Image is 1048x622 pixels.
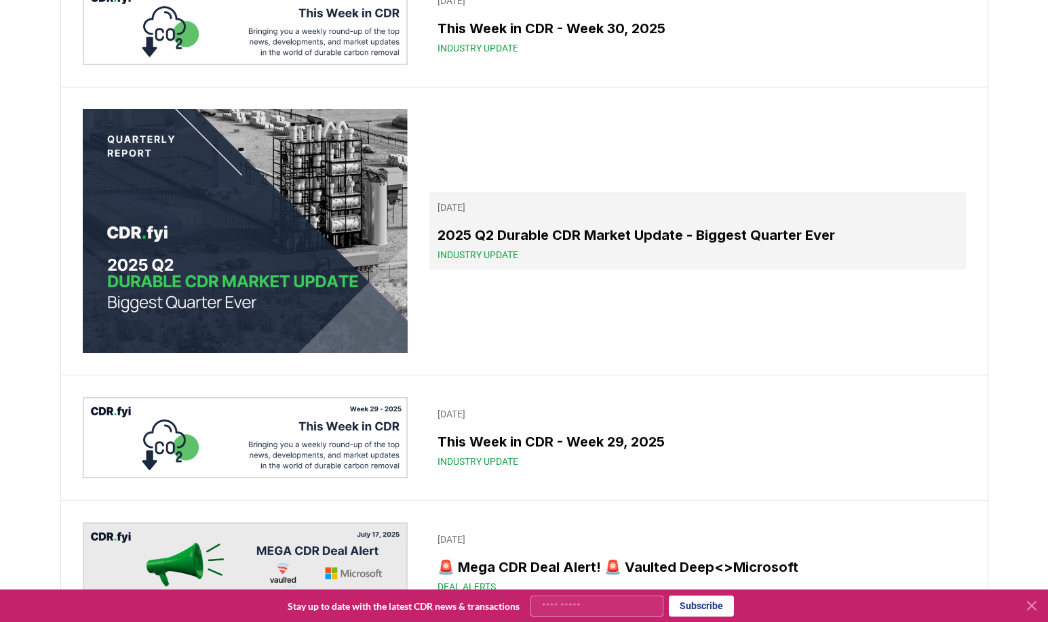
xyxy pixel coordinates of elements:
h3: 2025 Q2 Durable CDR Market Update - Biggest Quarter Ever [438,225,957,245]
h3: This Week in CDR - Week 29, 2025 [438,432,957,452]
img: This Week in CDR - Week 29, 2025 blog post image [83,397,408,478]
span: Industry Update [438,248,518,262]
span: Deal Alerts [438,580,496,594]
span: Industry Update [438,41,518,55]
a: [DATE]This Week in CDR - Week 29, 2025Industry Update [429,399,965,476]
a: [DATE]2025 Q2 Durable CDR Market Update - Biggest Quarter EverIndustry Update [429,192,965,270]
h3: 🚨 Mega CDR Deal Alert! 🚨 Vaulted Deep<>Microsoft [438,557,957,577]
p: [DATE] [438,201,957,214]
p: [DATE] [438,407,957,421]
img: 🚨 Mega CDR Deal Alert! 🚨 Vaulted Deep<>Microsoft blog post image [83,522,408,604]
h3: This Week in CDR - Week 30, 2025 [438,18,957,39]
a: [DATE]🚨 Mega CDR Deal Alert! 🚨 Vaulted Deep<>MicrosoftDeal Alerts [429,524,965,602]
img: 2025 Q2 Durable CDR Market Update - Biggest Quarter Ever blog post image [83,109,408,353]
p: [DATE] [438,533,957,546]
span: Industry Update [438,455,518,468]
